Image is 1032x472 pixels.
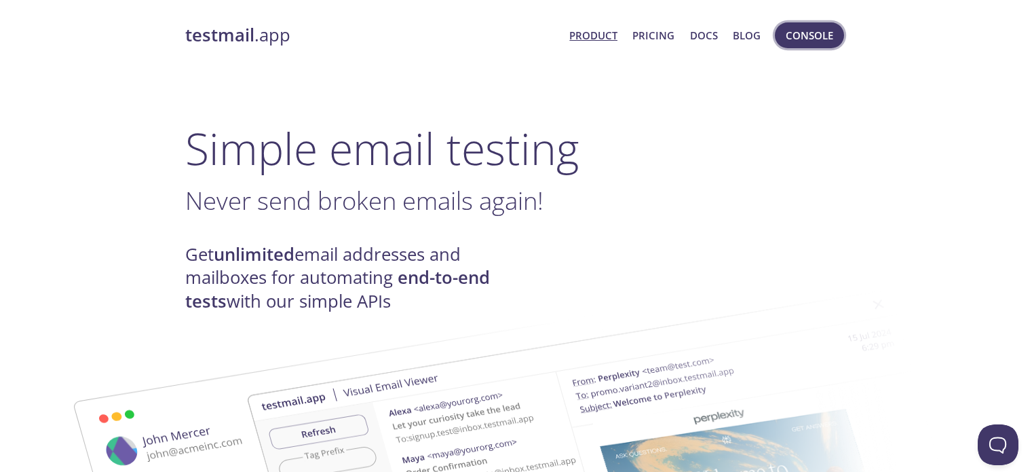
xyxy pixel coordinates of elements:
[185,266,490,312] strong: end-to-end tests
[632,26,674,44] a: Pricing
[978,424,1018,465] iframe: Help Scout Beacon - Open
[185,183,543,217] span: Never send broken emails again!
[185,23,254,47] strong: testmail
[733,26,761,44] a: Blog
[775,22,844,48] button: Console
[569,26,617,44] a: Product
[786,26,833,44] span: Console
[185,24,559,47] a: testmail.app
[185,243,516,313] h4: Get email addresses and mailboxes for automating with our simple APIs
[185,122,847,175] h1: Simple email testing
[690,26,718,44] a: Docs
[214,242,294,266] strong: unlimited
